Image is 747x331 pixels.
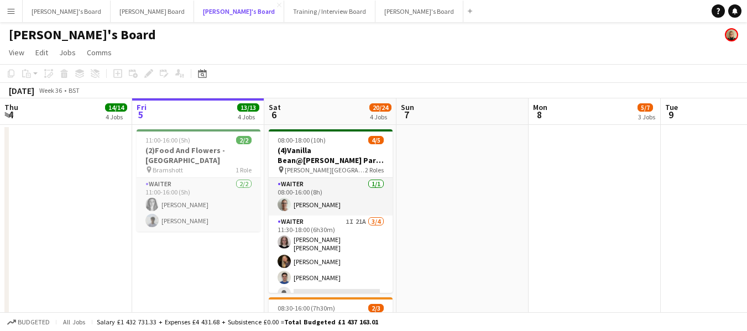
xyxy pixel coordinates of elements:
app-card-role: Waiter1I21A3/411:30-18:00 (6h30m)[PERSON_NAME] [PERSON_NAME][PERSON_NAME][PERSON_NAME] [269,216,393,304]
div: 4 Jobs [238,113,259,121]
span: View [9,48,24,57]
div: [DATE] [9,85,34,96]
h1: [PERSON_NAME]'s Board [9,27,156,43]
app-job-card: 11:00-16:00 (5h)2/2(2)Food And Flowers - [GEOGRAPHIC_DATA] Bramshott1 RoleWaiter2/211:00-16:00 (5... [137,129,260,232]
button: [PERSON_NAME]'s Board [23,1,111,22]
button: [PERSON_NAME]'s Board [375,1,463,22]
span: Sun [401,102,414,112]
span: Fri [137,102,147,112]
span: Jobs [59,48,76,57]
span: 9 [664,108,678,121]
span: Tue [665,102,678,112]
app-user-avatar: Nikoleta Gehfeld [725,28,738,41]
div: 4 Jobs [370,113,391,121]
span: Budgeted [18,318,50,326]
span: 1 Role [236,166,252,174]
span: Comms [87,48,112,57]
a: Jobs [55,45,80,60]
a: Comms [82,45,116,60]
h3: (2)Food And Flowers - [GEOGRAPHIC_DATA] [137,145,260,165]
div: BST [69,86,80,94]
app-card-role: Waiter2/211:00-16:00 (5h)[PERSON_NAME][PERSON_NAME] [137,178,260,232]
span: Mon [533,102,547,112]
span: Total Budgeted £1 437 163.01 [284,318,378,326]
span: Bramshott [153,166,183,174]
app-job-card: 08:00-18:00 (10h)4/5(4)Vanilla Bean@[PERSON_NAME] Park KT8 9BS [PERSON_NAME][GEOGRAPHIC_DATA]2 Ro... [269,129,393,293]
span: 2/2 [236,136,252,144]
div: Salary £1 432 731.33 + Expenses £4 431.68 + Subsistence £0.00 = [97,318,378,326]
span: 7 [399,108,414,121]
span: 2/3 [368,304,384,312]
span: Edit [35,48,48,57]
button: Training / Interview Board [284,1,375,22]
button: [PERSON_NAME]'s Board [194,1,284,22]
span: 14/14 [105,103,127,112]
div: 4 Jobs [106,113,127,121]
span: Week 36 [36,86,64,94]
span: [PERSON_NAME][GEOGRAPHIC_DATA] [285,166,365,174]
div: 3 Jobs [638,113,655,121]
span: All jobs [61,318,87,326]
span: 4/5 [368,136,384,144]
app-card-role: Waiter1/108:00-16:00 (8h)[PERSON_NAME] [269,178,393,216]
button: [PERSON_NAME] Board [111,1,194,22]
span: 6 [267,108,281,121]
h3: (4)Vanilla Bean@[PERSON_NAME] Park KT8 9BS [269,145,393,165]
a: View [4,45,29,60]
span: 2 Roles [365,166,384,174]
span: 11:00-16:00 (5h) [145,136,190,144]
span: 5 [135,108,147,121]
span: 08:30-16:00 (7h30m) [278,304,335,312]
span: 13/13 [237,103,259,112]
span: 4 [3,108,18,121]
span: Sat [269,102,281,112]
span: 20/24 [369,103,391,112]
button: Budgeted [6,316,51,328]
span: 5/7 [638,103,653,112]
span: 8 [531,108,547,121]
span: 08:00-18:00 (10h) [278,136,326,144]
a: Edit [31,45,53,60]
span: Thu [4,102,18,112]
